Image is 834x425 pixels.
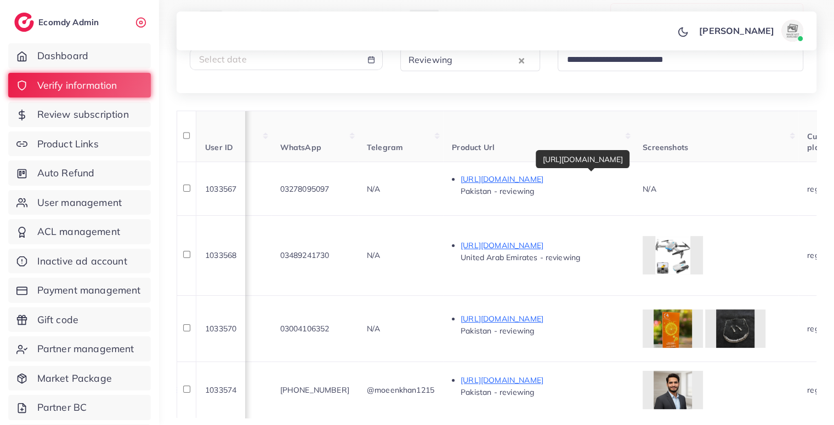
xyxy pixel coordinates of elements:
[37,254,127,268] span: Inactive ad account
[8,73,151,98] a: Verify information
[37,107,129,122] span: Review subscription
[37,313,78,327] span: Gift code
[654,309,692,348] img: img uploaded
[205,250,236,260] span: 1033568
[461,387,534,397] span: Pakistan - reviewing
[280,385,349,395] span: [PHONE_NUMBER]
[563,51,789,68] input: Search for option
[406,52,455,68] span: Reviewing
[8,307,151,332] a: Gift code
[14,13,101,32] a: logoEcomdy Admin
[461,312,625,325] p: [URL][DOMAIN_NAME]
[205,324,236,334] span: 1033570
[37,283,141,297] span: Payment management
[37,196,122,210] span: User management
[536,150,629,168] div: [URL][DOMAIN_NAME]
[37,342,134,356] span: Partner management
[367,142,403,152] span: Telegram
[8,278,151,303] a: Payment management
[461,173,625,186] p: [URL][DOMAIN_NAME]
[558,48,803,71] div: Search for option
[37,166,95,180] span: Auto Refund
[37,225,120,239] span: ACL management
[8,366,151,391] a: Market Package
[38,17,101,27] h2: Ecomdy Admin
[8,43,151,68] a: Dashboard
[8,336,151,361] a: Partner management
[367,250,380,260] span: N/A
[643,142,688,152] span: Screenshots
[367,324,380,334] span: N/A
[461,186,534,196] span: Pakistan - reviewing
[205,184,236,194] span: 1033567
[8,131,151,157] a: Product Links
[655,236,690,274] img: img uploaded
[461,252,580,262] span: United Arab Emirates - reviewing
[37,371,112,386] span: Market Package
[643,184,656,194] span: N/A
[8,249,151,274] a: Inactive ad account
[400,48,541,71] div: Search for option
[456,51,516,68] input: Search for option
[8,102,151,127] a: Review subscription
[8,219,151,244] a: ACL management
[8,160,151,186] a: Auto Refund
[199,54,247,65] span: Select date
[280,184,330,194] span: 03278095097
[367,385,434,395] span: @moeenkhan1215
[280,142,321,152] span: WhatsApp
[280,250,330,260] span: 03489241730
[519,54,524,66] button: Clear Selected
[461,374,625,387] p: [URL][DOMAIN_NAME]
[367,184,380,194] span: N/A
[37,49,88,63] span: Dashboard
[205,142,233,152] span: User ID
[205,385,236,395] span: 1033574
[37,78,117,93] span: Verify information
[14,13,34,32] img: logo
[461,239,625,252] p: [URL][DOMAIN_NAME]
[280,324,330,334] span: 03004106352
[452,142,495,152] span: Product Url
[37,400,87,415] span: Partner BC
[716,309,754,348] img: img uploaded
[461,326,534,336] span: Pakistan - reviewing
[8,190,151,215] a: User management
[654,371,692,409] img: img uploaded
[37,137,99,151] span: Product Links
[8,395,151,420] a: Partner BC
